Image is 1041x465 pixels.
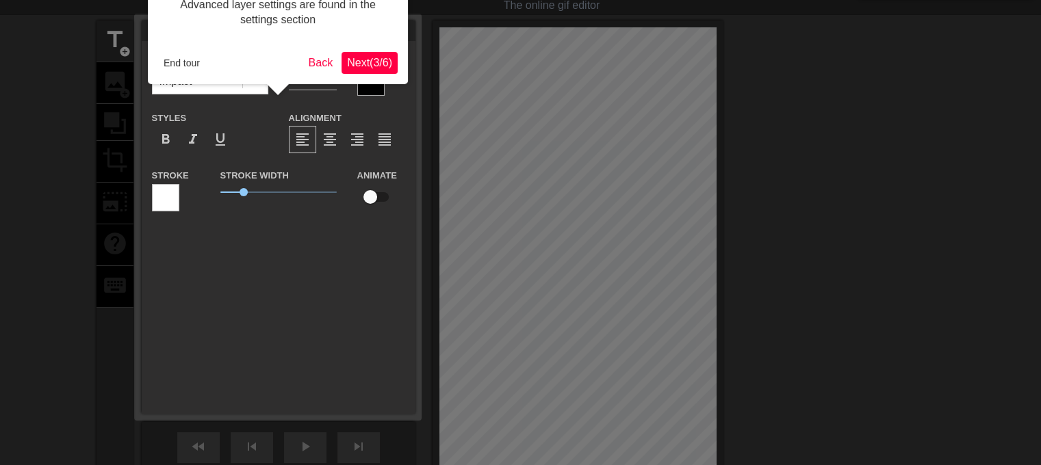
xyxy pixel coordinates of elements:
[185,131,201,148] span: format_italic
[322,131,338,148] span: format_align_center
[294,131,311,148] span: format_align_left
[152,169,189,183] label: Stroke
[349,131,365,148] span: format_align_right
[244,438,260,455] span: skip_previous
[350,438,367,455] span: skip_next
[220,169,289,183] label: Stroke Width
[342,52,398,74] button: Next
[303,52,339,74] button: Back
[297,438,313,455] span: play_arrow
[212,131,229,148] span: format_underline
[157,131,174,148] span: format_bold
[347,57,392,68] span: Next ( 3 / 6 )
[158,53,205,73] button: End tour
[357,169,397,183] label: Animate
[152,111,187,125] label: Styles
[102,27,128,53] span: title
[119,46,131,57] span: add_circle
[376,131,393,148] span: format_align_justify
[190,438,207,455] span: fast_rewind
[289,111,342,125] label: Alignment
